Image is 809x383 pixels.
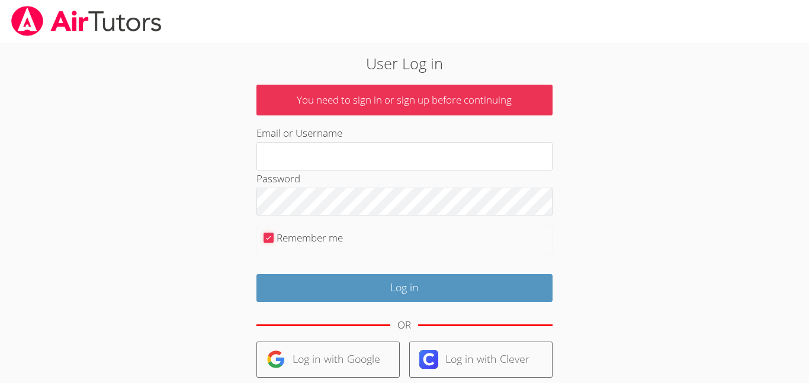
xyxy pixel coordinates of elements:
label: Remember me [277,231,343,244]
div: OR [397,317,411,334]
img: airtutors_banner-c4298cdbf04f3fff15de1276eac7730deb9818008684d7c2e4769d2f7ddbe033.png [10,6,163,36]
h2: User Log in [186,52,623,75]
a: Log in with Clever [409,342,553,378]
img: clever-logo-6eab21bc6e7a338710f1a6ff85c0baf02591cd810cc4098c63d3a4b26e2feb20.svg [419,350,438,369]
label: Password [256,172,300,185]
input: Log in [256,274,553,302]
label: Email or Username [256,126,342,140]
a: Log in with Google [256,342,400,378]
p: You need to sign in or sign up before continuing [256,85,553,116]
img: google-logo-50288ca7cdecda66e5e0955fdab243c47b7ad437acaf1139b6f446037453330a.svg [267,350,285,369]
